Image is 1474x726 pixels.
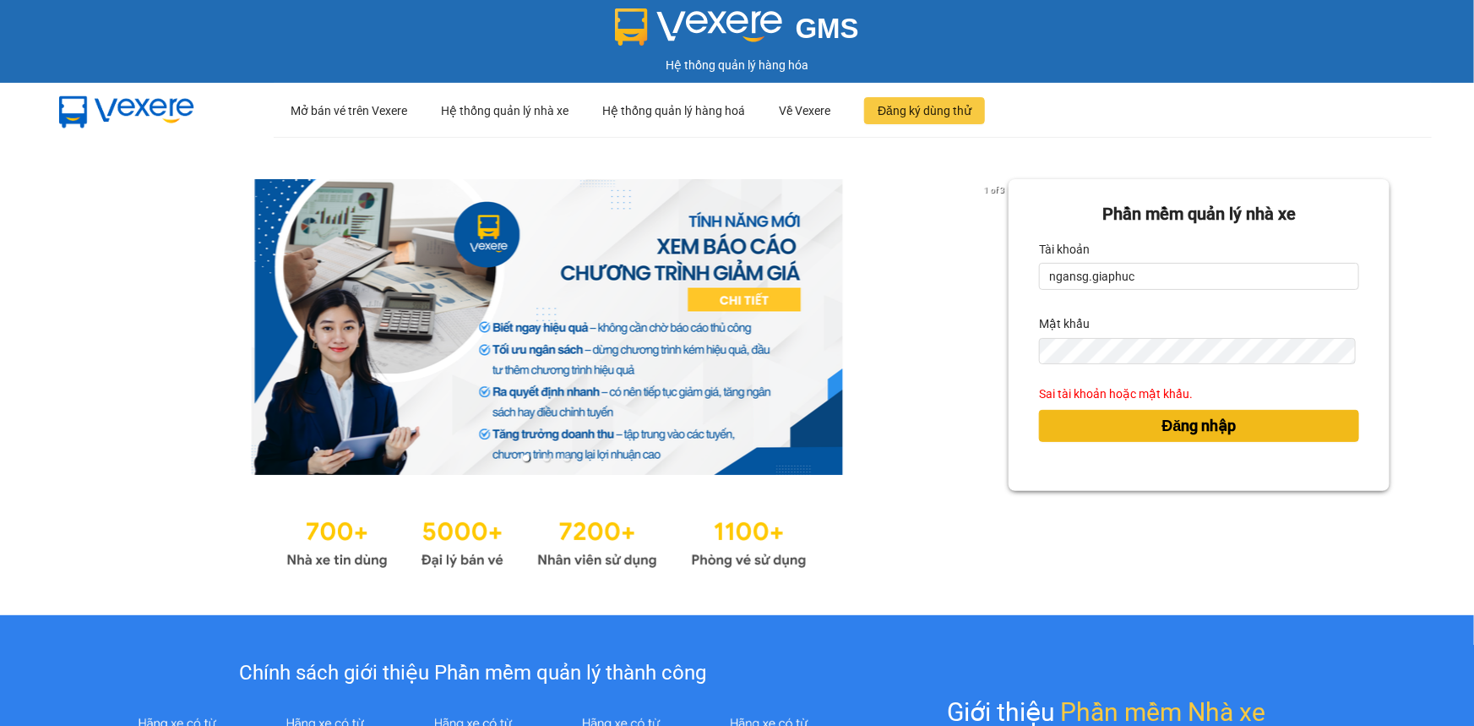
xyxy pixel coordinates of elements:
button: previous slide / item [84,179,108,475]
label: Tài khoản [1039,236,1090,263]
div: Phần mềm quản lý nhà xe [1039,201,1359,227]
div: Hệ thống quản lý hàng hoá [602,84,745,138]
button: next slide / item [985,179,1009,475]
li: slide item 3 [563,455,570,461]
div: Chính sách giới thiệu Phần mềm quản lý thành công [103,658,842,690]
label: Mật khẩu [1039,310,1090,337]
div: Về Vexere [779,84,830,138]
img: logo 2 [615,8,782,46]
img: Statistics.png [286,509,807,573]
p: 1 of 3 [979,179,1009,201]
div: Sai tài khoản hoặc mật khẩu. [1039,385,1359,403]
input: Tài khoản [1039,263,1359,290]
li: slide item 1 [523,455,530,461]
input: Mật khẩu [1039,338,1356,365]
div: Hệ thống quản lý nhà xe [441,84,568,138]
img: mbUUG5Q.png [42,83,211,139]
div: Hệ thống quản lý hàng hóa [4,56,1470,74]
div: Mở bán vé trên Vexere [291,84,407,138]
span: GMS [796,13,859,44]
span: Đăng nhập [1162,414,1237,438]
a: GMS [615,25,859,39]
button: Đăng nhập [1039,410,1359,442]
button: Đăng ký dùng thử [864,97,985,124]
span: Đăng ký dùng thử [878,101,971,120]
li: slide item 2 [543,455,550,461]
